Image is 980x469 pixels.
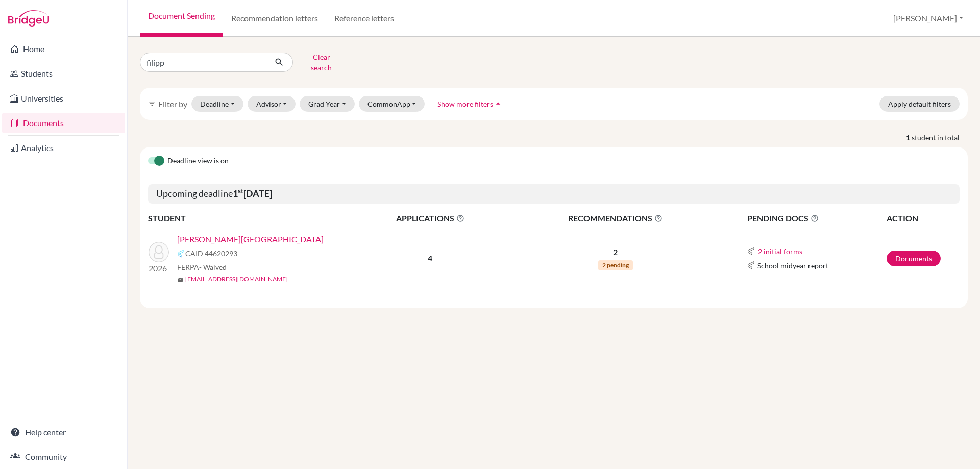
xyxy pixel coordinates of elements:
[359,96,425,112] button: CommonApp
[747,261,755,269] img: Common App logo
[886,212,960,225] th: ACTION
[149,242,169,262] img: Artemenko, Filipp
[757,260,828,271] span: School midyear report
[177,277,183,283] span: mail
[493,98,503,109] i: arrow_drop_up
[906,132,912,143] strong: 1
[148,212,352,225] th: STUDENT
[148,100,156,108] i: filter_list
[177,262,227,273] span: FERPA
[2,63,125,84] a: Students
[509,246,722,258] p: 2
[300,96,355,112] button: Grad Year
[140,53,266,72] input: Find student by name...
[757,245,803,257] button: 2 initial forms
[233,188,272,199] b: 1 [DATE]
[248,96,296,112] button: Advisor
[8,10,49,27] img: Bridge-U
[293,49,350,76] button: Clear search
[879,96,960,112] button: Apply default filters
[353,212,508,225] span: APPLICATIONS
[191,96,243,112] button: Deadline
[912,132,968,143] span: student in total
[747,247,755,255] img: Common App logo
[887,251,941,266] a: Documents
[177,250,185,258] img: Common App logo
[148,184,960,204] h5: Upcoming deadline
[167,155,229,167] span: Deadline view is on
[238,187,243,195] sup: st
[2,447,125,467] a: Community
[2,422,125,442] a: Help center
[889,9,968,28] button: [PERSON_NAME]
[2,39,125,59] a: Home
[158,99,187,109] span: Filter by
[437,100,493,108] span: Show more filters
[185,275,288,284] a: [EMAIL_ADDRESS][DOMAIN_NAME]
[598,260,633,270] span: 2 pending
[747,212,886,225] span: PENDING DOCS
[149,262,169,275] p: 2026
[177,233,324,245] a: [PERSON_NAME][GEOGRAPHIC_DATA]
[429,96,512,112] button: Show more filtersarrow_drop_up
[199,263,227,271] span: - Waived
[509,212,722,225] span: RECOMMENDATIONS
[2,88,125,109] a: Universities
[2,138,125,158] a: Analytics
[185,248,237,259] span: CAID 44620293
[2,113,125,133] a: Documents
[428,253,432,263] b: 4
